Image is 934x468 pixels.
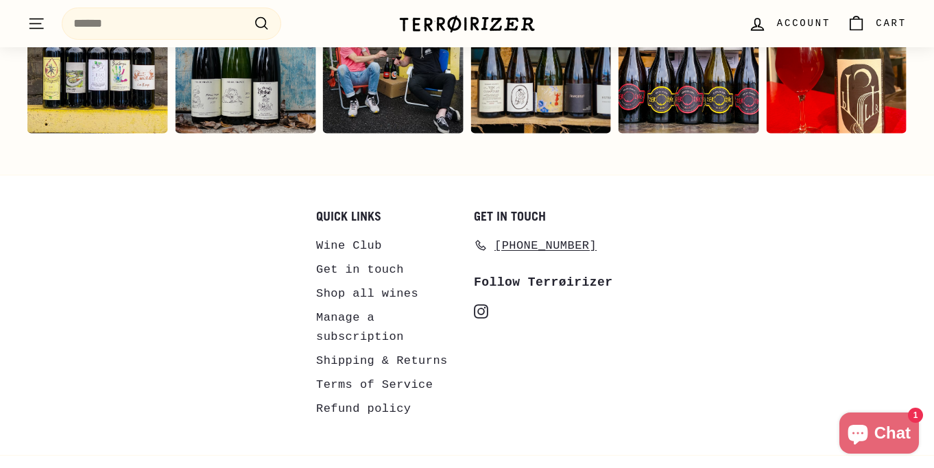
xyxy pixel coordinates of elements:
div: Follow Terrøirizer [474,273,618,293]
a: [PHONE_NUMBER] [474,234,597,258]
span: [PHONE_NUMBER] [494,236,597,255]
a: Terms of Service [316,373,433,397]
inbox-online-store-chat: Shopify online store chat [835,412,923,457]
a: Get in touch [316,258,404,282]
span: Account [777,16,830,31]
a: Account [740,3,839,44]
a: Shop all wines [316,282,418,306]
a: Wine Club [316,234,382,258]
a: Cart [839,3,915,44]
a: Manage a subscription [316,306,460,348]
a: Shipping & Returns [316,349,448,373]
h2: Quick links [316,210,460,223]
a: Refund policy [316,397,411,421]
h2: Get in touch [474,210,618,223]
span: Cart [876,16,907,31]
